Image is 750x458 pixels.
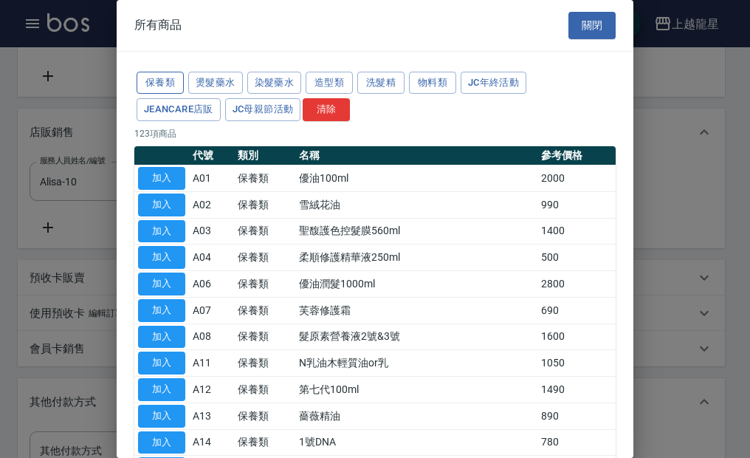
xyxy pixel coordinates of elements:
[295,297,537,324] td: 芙蓉修護霜
[234,350,295,377] td: 保養類
[537,377,616,403] td: 1490
[234,218,295,245] td: 保養類
[537,429,616,456] td: 780
[189,271,234,298] td: A06
[225,98,301,121] button: JC母親節活動
[138,299,185,322] button: 加入
[295,403,537,429] td: 薔薇精油
[234,297,295,324] td: 保養類
[409,72,456,95] button: 物料類
[537,297,616,324] td: 690
[357,72,405,95] button: 洗髮精
[138,326,185,349] button: 加入
[189,377,234,403] td: A12
[189,191,234,218] td: A02
[537,403,616,429] td: 890
[138,273,185,295] button: 加入
[189,350,234,377] td: A11
[137,72,184,95] button: 保養類
[189,218,234,245] td: A03
[537,324,616,350] td: 1600
[537,165,616,192] td: 2000
[234,324,295,350] td: 保養類
[537,218,616,245] td: 1400
[138,378,185,401] button: 加入
[461,72,526,95] button: JC年終活動
[189,146,234,165] th: 代號
[189,245,234,271] td: A04
[537,146,616,165] th: 參考價格
[295,218,537,245] td: 聖馥護色控髮膜560ml
[189,403,234,429] td: A13
[234,165,295,192] td: 保養類
[295,271,537,298] td: 優油潤髮1000ml
[295,165,537,192] td: 優油100ml
[134,18,182,33] span: 所有商品
[295,429,537,456] td: 1號DNA
[295,191,537,218] td: 雪絨花油
[295,324,537,350] td: 髮原素營養液2號&3號
[234,377,295,403] td: 保養類
[295,350,537,377] td: N乳油木輕質油or乳
[303,98,350,121] button: 清除
[189,324,234,350] td: A08
[189,297,234,324] td: A07
[189,429,234,456] td: A14
[138,431,185,454] button: 加入
[234,245,295,271] td: 保養類
[138,220,185,243] button: 加入
[138,167,185,190] button: 加入
[295,245,537,271] td: 柔順修護精華液250ml
[306,72,353,95] button: 造型類
[234,403,295,429] td: 保養類
[138,352,185,375] button: 加入
[537,191,616,218] td: 990
[537,350,616,377] td: 1050
[537,271,616,298] td: 2800
[234,146,295,165] th: 類別
[138,194,185,216] button: 加入
[295,377,537,403] td: 第七代100ml
[247,72,302,95] button: 染髮藥水
[295,146,537,165] th: 名稱
[537,245,616,271] td: 500
[568,12,616,39] button: 關閉
[137,98,221,121] button: JeanCare店販
[234,429,295,456] td: 保養類
[138,405,185,428] button: 加入
[189,165,234,192] td: A01
[138,246,185,269] button: 加入
[134,127,616,140] p: 123 項商品
[188,72,243,95] button: 燙髮藥水
[234,271,295,298] td: 保養類
[234,191,295,218] td: 保養類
